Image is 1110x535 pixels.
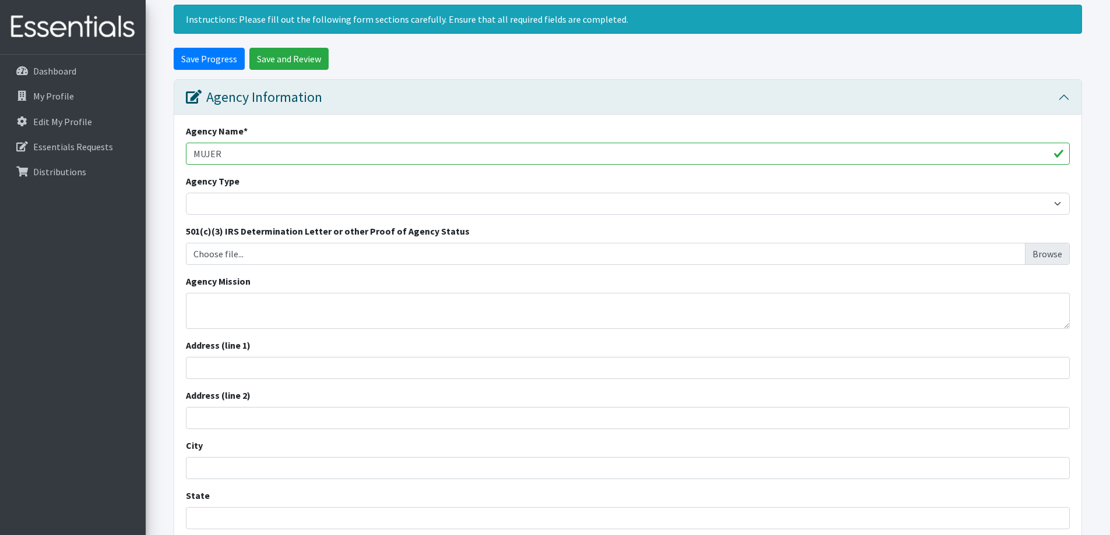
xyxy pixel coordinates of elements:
[5,110,141,133] a: Edit My Profile
[186,338,251,352] label: Address (line 1)
[186,174,239,188] label: Agency Type
[244,125,248,137] abbr: required
[33,166,86,178] p: Distributions
[186,243,1070,265] label: Choose file...
[174,80,1081,115] button: Agency Information
[33,116,92,127] p: Edit My Profile
[5,160,141,183] a: Distributions
[33,90,74,102] p: My Profile
[5,84,141,108] a: My Profile
[33,141,113,153] p: Essentials Requests
[186,488,210,502] label: State
[186,274,251,288] label: Agency Mission
[186,438,203,452] label: City
[186,388,251,402] label: Address (line 2)
[186,89,322,106] div: Agency Information
[174,48,245,70] input: Save Progress
[5,59,141,83] a: Dashboard
[33,65,76,77] p: Dashboard
[186,224,470,238] label: 501(c)(3) IRS Determination Letter or other Proof of Agency Status
[5,8,141,47] img: HumanEssentials
[174,5,1082,34] div: Instructions: Please fill out the following form sections carefully. Ensure that all required fie...
[5,135,141,158] a: Essentials Requests
[186,124,248,138] label: Agency Name
[249,48,329,70] input: Save and Review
